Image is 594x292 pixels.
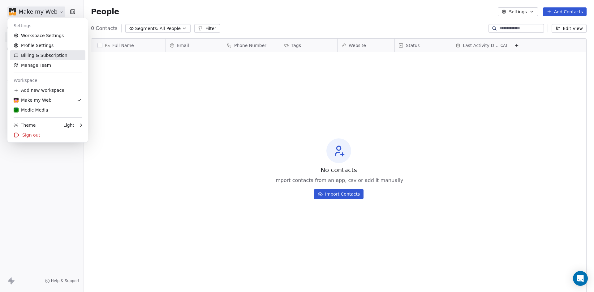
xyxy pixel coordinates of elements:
[10,75,85,85] div: Workspace
[10,50,85,60] a: Billing & Subscription
[14,122,36,128] div: Theme
[14,97,51,103] div: Make my Web
[10,85,85,95] div: Add new workspace
[10,31,85,40] a: Workspace Settings
[10,21,85,31] div: Settings
[63,122,74,128] div: Light
[10,130,85,140] div: Sign out
[14,107,48,113] div: Medic Media
[14,98,19,103] img: favicon-orng.png
[10,40,85,50] a: Profile Settings
[10,60,85,70] a: Manage Team
[14,108,19,112] img: Logoicon.png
